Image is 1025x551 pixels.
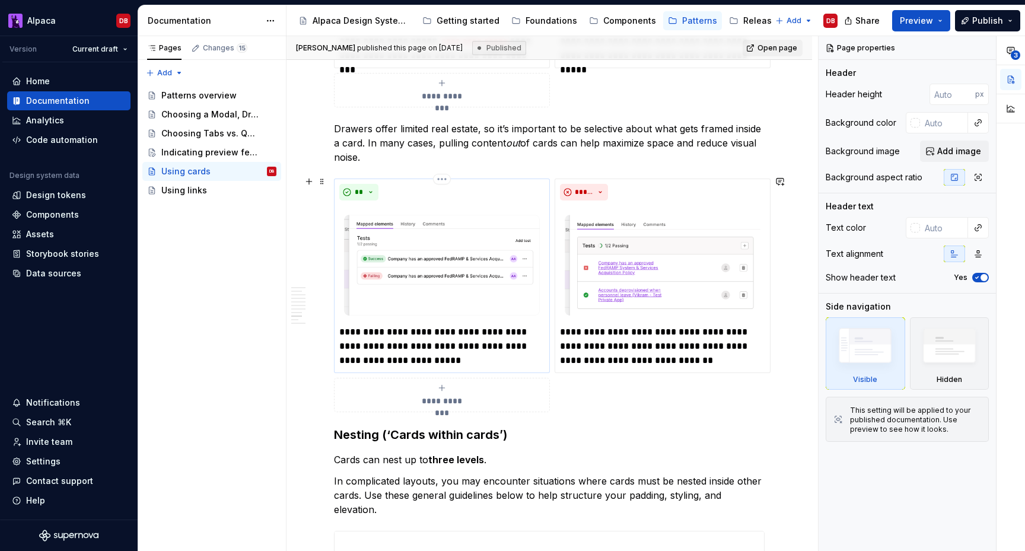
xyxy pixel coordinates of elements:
span: Publish [972,15,1003,27]
a: Choosing Tabs vs. Quick views [142,124,281,143]
div: Design tokens [26,189,86,201]
div: Background image [826,145,900,157]
span: 15 [237,43,247,53]
div: Header [826,67,856,79]
div: Components [26,209,79,221]
div: Storybook stories [26,248,99,260]
em: out [506,137,520,149]
a: Invite team [7,432,130,451]
span: Add image [937,145,981,157]
a: Patterns [663,11,722,30]
div: Text alignment [826,248,883,260]
div: Notifications [26,397,80,409]
div: Contact support [26,475,93,487]
span: Add [157,68,172,78]
img: 003f14f4-5683-479b-9942-563e216bc167.png [8,14,23,28]
div: Pages [147,43,182,53]
button: Search ⌘K [7,413,130,432]
a: Design tokens [7,186,130,205]
a: Open page [743,40,803,56]
div: Header height [826,88,882,100]
div: DB [269,165,275,177]
button: Add image [920,141,989,162]
input: Auto [920,112,968,133]
button: Help [7,491,130,510]
a: Using links [142,181,281,200]
span: Add [787,16,801,26]
div: Show header text [826,272,896,284]
a: Data sources [7,264,130,283]
div: Components [603,15,656,27]
a: Code automation [7,130,130,149]
div: DB [119,16,128,26]
div: Choosing Tabs vs. Quick views [161,128,259,139]
a: Storybook stories [7,244,130,263]
div: Alpaca [27,15,56,27]
button: Share [838,10,887,31]
div: DB [826,16,835,26]
div: Background aspect ratio [826,171,922,183]
img: 1261e831-b78a-42da-90ab-3f99c6496ad6.png [339,205,545,320]
div: Search ⌘K [26,416,71,428]
div: Changes [203,43,247,53]
div: Getting started [437,15,499,27]
a: Releases [724,11,787,30]
a: Documentation [7,91,130,110]
div: Patterns overview [161,90,237,101]
p: Cards can nest up to . [334,453,765,467]
div: Invite team [26,436,72,448]
a: Settings [7,452,130,471]
span: Open page [757,43,797,53]
div: Code automation [26,134,98,146]
div: Side navigation [826,301,891,313]
a: Patterns overview [142,86,281,105]
div: Hidden [937,375,962,384]
a: Foundations [507,11,582,30]
a: Alpaca Design System 🦙 [294,11,415,30]
div: Design system data [9,171,79,180]
a: Using cardsDB [142,162,281,181]
div: Hidden [910,317,989,390]
button: Preview [892,10,950,31]
div: Choosing a Modal, Drawer, or Page [161,109,259,120]
div: Using links [161,184,207,196]
div: Visible [826,317,905,390]
div: Background color [826,117,896,129]
div: Settings [26,456,61,467]
div: Version [9,44,37,54]
div: Patterns [682,15,717,27]
div: Documentation [26,95,90,107]
div: Text color [826,222,866,234]
a: Analytics [7,111,130,130]
span: 3 [1011,50,1020,60]
button: Add [142,65,187,81]
svg: Supernova Logo [39,530,98,542]
span: Current draft [72,44,118,54]
a: Getting started [418,11,504,30]
div: This setting will be applied to your published documentation. Use preview to see how it looks. [850,406,981,434]
div: Documentation [148,15,260,27]
div: Using cards [161,165,211,177]
h3: Nesting (‘Cards within cards’) [334,426,765,443]
a: Indicating preview features [142,143,281,162]
div: Assets [26,228,54,240]
input: Auto [920,217,968,238]
p: px [975,90,984,99]
a: Components [584,11,661,30]
div: Indicating preview features [161,146,259,158]
a: Assets [7,225,130,244]
div: Help [26,495,45,507]
span: Preview [900,15,933,27]
button: Contact support [7,472,130,491]
span: published this page on [DATE] [296,43,463,53]
input: Auto [929,84,975,105]
div: Releases [743,15,782,27]
strong: three levels [428,454,484,466]
div: Foundations [526,15,577,27]
div: Home [26,75,50,87]
p: In complicated layouts, you may encounter situations where cards must be nested inside other card... [334,474,765,517]
div: Published [472,41,526,55]
div: Header text [826,200,874,212]
span: Share [855,15,880,27]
